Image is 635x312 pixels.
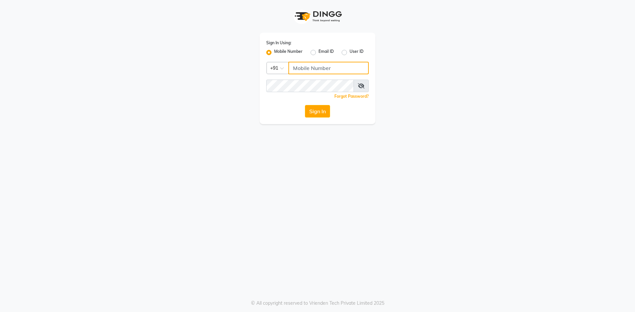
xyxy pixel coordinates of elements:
label: User ID [350,49,363,56]
label: Mobile Number [274,49,303,56]
label: Sign In Using: [266,40,291,46]
input: Username [288,62,369,74]
label: Email ID [318,49,334,56]
input: Username [266,80,354,92]
img: logo1.svg [291,7,344,26]
a: Forgot Password? [334,94,369,99]
button: Sign In [305,105,330,118]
